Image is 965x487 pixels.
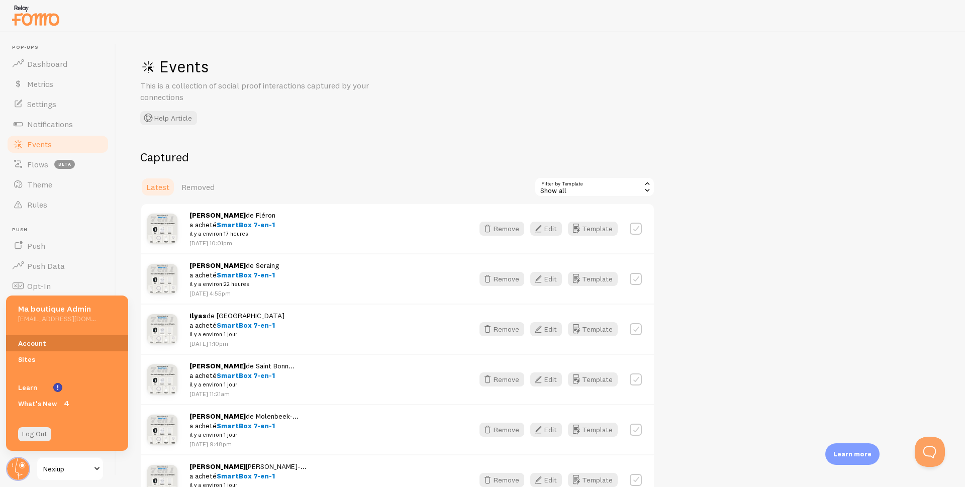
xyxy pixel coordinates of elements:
span: SmartBox 7-en-1 [217,321,275,330]
button: Edit [530,272,562,286]
a: Edit [530,222,568,236]
a: Notifications [6,114,110,134]
span: Events [27,139,52,149]
svg: <p>Watch New Feature Tutorials!</p> [53,383,62,392]
img: BoxIphone_Prod_09_small.jpg [147,314,177,344]
img: BoxIphone_Prod_09_small.jpg [147,364,177,395]
h5: [EMAIL_ADDRESS][DOMAIN_NAME] [18,314,96,323]
button: Edit [530,423,562,437]
span: Latest [146,182,169,192]
span: Opt-In [27,281,51,291]
a: Log Out [18,427,51,441]
a: Removed [175,177,221,197]
a: Learn [6,379,128,396]
span: SmartBox 7-en-1 [217,471,275,480]
span: Metrics [27,79,53,89]
button: Edit [530,372,562,386]
span: Notifications [27,119,73,129]
a: Settings [6,94,110,114]
p: [DATE] 11:21am [189,389,295,398]
a: Rules [6,194,110,215]
a: Push Data [6,256,110,276]
a: Edit [530,423,568,437]
a: Opt-In [6,276,110,296]
strong: [PERSON_NAME] [189,211,246,220]
button: Template [568,272,618,286]
a: Latest [140,177,175,197]
button: Template [568,473,618,487]
span: de Molenbeek-... a acheté [189,412,299,440]
a: Theme [6,174,110,194]
span: Rules [27,200,47,210]
button: Remove [479,272,524,286]
a: Edit [530,322,568,336]
span: de Saint Bonn... a acheté [189,361,295,389]
button: Edit [530,222,562,236]
img: BoxIphone_Prod_09_small.jpg [147,214,177,244]
button: Edit [530,473,562,487]
button: Remove [479,423,524,437]
h2: Captured [140,149,655,165]
span: SmartBox 7-en-1 [217,270,275,279]
a: Edit [530,473,568,487]
p: [DATE] 4:55pm [189,289,279,298]
button: Template [568,423,618,437]
a: Sites [6,351,128,367]
small: il y a environ 1 jour [189,380,295,389]
a: Dashboard [6,54,110,74]
button: Remove [479,322,524,336]
span: de Seraing a acheté [189,261,279,289]
strong: [PERSON_NAME] [189,361,246,370]
span: Theme [27,179,52,189]
small: il y a environ 1 jour [189,430,299,439]
span: SmartBox 7-en-1 [217,371,275,380]
span: SmartBox 7-en-1 [217,220,275,229]
span: Flows [27,159,48,169]
img: fomo-relay-logo-orange.svg [11,3,61,28]
span: Push [27,241,45,251]
button: Template [568,372,618,386]
small: il y a environ 1 jour [189,330,284,339]
h5: Ma boutique Admin [18,304,96,314]
button: Template [568,222,618,236]
h1: Events [140,56,442,77]
a: Edit [530,272,568,286]
p: [DATE] 1:10pm [189,339,284,348]
span: Dashboard [27,59,67,69]
strong: Ilyas [189,311,207,320]
span: beta [54,160,75,169]
a: What's New [6,396,128,412]
div: Show all [534,177,655,197]
a: Nexiup [36,457,104,481]
a: Metrics [6,74,110,94]
span: de [GEOGRAPHIC_DATA] a acheté [189,311,284,339]
span: Push [12,227,110,233]
img: BoxIphone_Prod_09_small.jpg [147,415,177,445]
button: Remove [479,372,524,386]
button: Edit [530,322,562,336]
strong: [PERSON_NAME] [189,261,246,270]
span: de Fléron a acheté [189,211,275,239]
p: [DATE] 10:01pm [189,239,275,247]
button: Remove [479,222,524,236]
span: Settings [27,99,56,109]
small: il y a environ 17 heures [189,229,275,238]
a: Edit [530,372,568,386]
img: BoxIphone_Prod_09_small.jpg [147,264,177,294]
a: Flows beta [6,154,110,174]
strong: [PERSON_NAME] [189,462,246,471]
span: Push Data [27,261,65,271]
p: [DATE] 9:48pm [189,440,299,448]
div: Learn more [825,443,880,465]
p: This is a collection of social proof interactions captured by your connections [140,80,381,103]
span: Removed [181,182,215,192]
button: Template [568,322,618,336]
strong: [PERSON_NAME] [189,412,246,421]
button: Remove [479,473,524,487]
